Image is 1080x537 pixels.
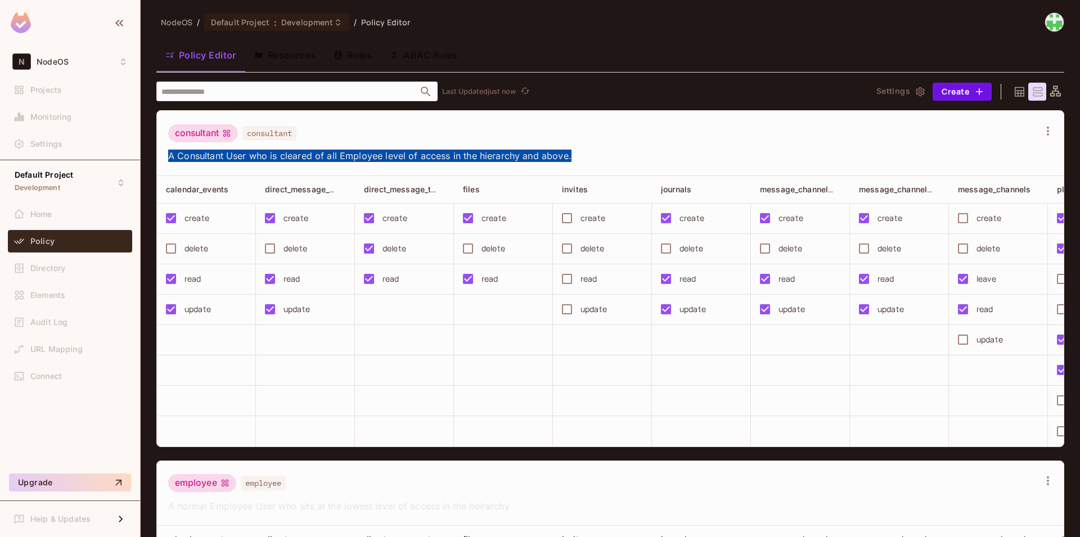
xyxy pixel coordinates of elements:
[242,126,296,141] span: consultant
[958,184,1030,194] span: message_channels
[580,273,597,285] div: read
[382,242,406,255] div: delete
[184,303,211,315] div: update
[516,85,532,98] span: Click to refresh data
[778,242,802,255] div: delete
[442,87,516,96] p: Last Updated just now
[976,333,1003,346] div: update
[778,273,795,285] div: read
[679,273,696,285] div: read
[241,476,286,490] span: employee
[382,212,407,224] div: create
[580,212,605,224] div: create
[265,184,351,195] span: direct_message_posts
[976,273,996,285] div: leave
[30,210,52,219] span: Home
[859,184,952,195] span: message_channel_posts
[679,242,703,255] div: delete
[580,303,607,315] div: update
[382,273,399,285] div: read
[381,41,467,69] button: ABAC Rules
[273,18,277,27] span: :
[168,474,236,492] div: employee
[679,303,706,315] div: update
[418,84,434,100] button: Open
[30,318,67,327] span: Audit Log
[520,86,530,97] span: refresh
[760,184,867,195] span: message_channel_members
[184,242,208,255] div: delete
[877,212,902,224] div: create
[325,41,381,69] button: Roles
[361,17,411,28] span: Policy Editor
[168,124,238,142] div: consultant
[30,372,62,381] span: Connect
[30,85,62,94] span: Projects
[197,17,200,28] li: /
[354,17,357,28] li: /
[481,212,506,224] div: create
[283,212,308,224] div: create
[9,473,131,491] button: Upgrade
[30,112,72,121] span: Monitoring
[877,303,904,315] div: update
[37,57,69,66] span: Workspace: NodeOS
[15,170,73,179] span: Default Project
[12,53,31,70] span: N
[30,345,83,354] span: URL Mapping
[283,303,310,315] div: update
[30,139,62,148] span: Settings
[778,212,803,224] div: create
[778,303,805,315] div: update
[168,500,1039,512] span: A normal Employee User who sits at the lowest level of access in the heirarchy
[679,212,704,224] div: create
[161,17,192,28] span: the active workspace
[481,242,505,255] div: delete
[518,85,532,98] button: refresh
[281,17,333,28] span: Development
[877,242,901,255] div: delete
[245,41,325,69] button: Resources
[156,41,245,69] button: Policy Editor
[872,83,928,101] button: Settings
[463,184,480,194] span: files
[30,515,91,524] span: Help & Updates
[166,184,228,194] span: calendar_events
[30,237,55,246] span: Policy
[184,273,201,285] div: read
[168,150,1039,162] span: A Consultant User who is cleared of all Employee level of access in the hierarchy and above.
[184,212,209,224] div: create
[30,291,65,300] span: Elements
[364,184,457,195] span: direct_message_threads
[976,303,993,315] div: read
[211,17,269,28] span: Default Project
[976,212,1001,224] div: create
[15,183,60,192] span: Development
[661,184,691,194] span: journals
[11,12,31,33] img: SReyMgAAAABJRU5ErkJggg==
[877,273,894,285] div: read
[1045,13,1064,31] img: tanishq@quantegies.com
[283,273,300,285] div: read
[976,242,1000,255] div: delete
[283,242,307,255] div: delete
[933,83,992,101] button: Create
[562,184,588,194] span: invites
[580,242,604,255] div: delete
[481,273,498,285] div: read
[30,264,65,273] span: Directory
